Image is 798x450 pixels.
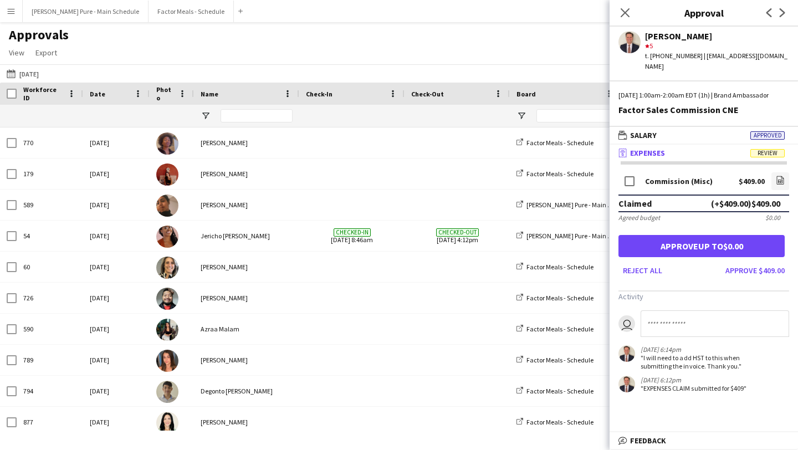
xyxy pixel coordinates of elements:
div: [DATE] [83,252,150,282]
button: Approveup to$0.00 [618,235,785,257]
img: Destiny Kondell [156,132,178,155]
span: Factor Meals - Schedule [526,263,594,271]
span: [PERSON_NAME] Pure - Main Schedule [526,232,634,240]
mat-expansion-panel-header: Feedback [610,432,798,449]
div: [DATE] 1:00am-2:00am EDT (1h) | Brand Ambassador [618,90,789,100]
div: Azraa Malam [194,314,299,344]
div: [PERSON_NAME] [194,407,299,437]
div: "EXPENSES CLAIM submitted for $409" [641,384,746,392]
mat-expansion-panel-header: ExpensesReview [610,145,798,161]
div: 589 [17,190,83,220]
span: Date [90,90,105,98]
div: [DATE] [83,376,150,406]
div: Jericho [PERSON_NAME] [194,221,299,251]
img: Azraa Malam [156,319,178,341]
div: [PERSON_NAME] [194,127,299,158]
div: [DATE] [83,221,150,251]
div: t. [PHONE_NUMBER] | [EMAIL_ADDRESS][DOMAIN_NAME] [645,51,789,71]
a: View [4,45,29,60]
div: [DATE] 6:12pm [641,376,746,384]
span: Factor Meals - Schedule [526,418,594,426]
a: Factor Meals - Schedule [516,263,594,271]
span: Check-In [306,90,332,98]
div: Factor Sales Commission CNE [618,105,789,115]
a: Export [31,45,62,60]
a: Factor Meals - Schedule [516,418,594,426]
span: Factor Meals - Schedule [526,325,594,333]
div: [DATE] [83,190,150,220]
div: 726 [17,283,83,313]
app-user-avatar: Mick Zuroski [618,376,635,392]
app-user-avatar: Mick Zuroski [618,345,635,362]
span: Checked-in [334,228,371,237]
img: Jericho Allick [156,226,178,248]
div: [PERSON_NAME] [194,252,299,282]
input: Name Filter Input [221,109,293,122]
div: $0.00 [765,213,780,222]
span: Factor Meals - Schedule [526,387,594,395]
img: Sara Thompson [156,350,178,372]
span: Workforce ID [23,85,63,102]
span: [PERSON_NAME] Pure - Main Schedule [526,201,634,209]
div: 877 [17,407,83,437]
mat-expansion-panel-header: SalaryApproved [610,127,798,144]
img: Laurie Preddy [156,257,178,279]
span: [DATE] 8:46am [306,221,398,251]
div: [DATE] [83,314,150,344]
img: Eva Yamamoto [156,163,178,186]
span: Salary [630,130,657,140]
button: [PERSON_NAME] Pure - Main Schedule [23,1,149,22]
a: Factor Meals - Schedule [516,170,594,178]
div: 590 [17,314,83,344]
div: $409.00 [739,177,765,186]
button: Reject all [618,262,667,279]
div: [DATE] [83,407,150,437]
button: Open Filter Menu [201,111,211,121]
div: 770 [17,127,83,158]
span: Factor Meals - Schedule [526,294,594,302]
span: View [9,48,24,58]
div: 179 [17,158,83,189]
div: 60 [17,252,83,282]
div: "I will need to add HST to this when submitting the invoice. Thank you." [641,354,755,370]
span: [DATE] 4:12pm [411,221,503,251]
div: 794 [17,376,83,406]
span: Board [516,90,536,98]
span: Expenses [630,148,665,158]
span: Checked-out [436,228,479,237]
input: Board Filter Input [536,109,614,122]
div: [PERSON_NAME] [194,345,299,375]
div: Claimed [618,198,652,209]
div: [PERSON_NAME] [194,158,299,189]
span: Factor Meals - Schedule [526,139,594,147]
button: [DATE] [4,67,41,80]
span: Check-Out [411,90,444,98]
div: (+$409.00) $409.00 [711,198,780,209]
span: Photo [156,85,174,102]
a: Factor Meals - Schedule [516,294,594,302]
span: Feedback [630,436,666,446]
a: Factor Meals - Schedule [516,387,594,395]
button: Factor Meals - Schedule [149,1,234,22]
span: Approved [750,131,785,140]
div: Degonto [PERSON_NAME] [194,376,299,406]
a: [PERSON_NAME] Pure - Main Schedule [516,232,634,240]
h3: Approval [610,6,798,20]
button: Approve $409.00 [721,262,789,279]
span: Review [750,149,785,157]
a: Factor Meals - Schedule [516,139,594,147]
span: Export [35,48,57,58]
div: Commission (Misc) [645,177,713,186]
div: 789 [17,345,83,375]
div: [PERSON_NAME] [194,190,299,220]
h3: Activity [618,292,789,301]
button: Open Filter Menu [516,111,526,121]
span: Factor Meals - Schedule [526,170,594,178]
div: 54 [17,221,83,251]
a: [PERSON_NAME] Pure - Main Schedule [516,201,634,209]
a: Factor Meals - Schedule [516,325,594,333]
div: [DATE] 6:14pm [641,345,755,354]
div: [PERSON_NAME] [194,283,299,313]
div: [DATE] [83,283,150,313]
div: [DATE] [83,158,150,189]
